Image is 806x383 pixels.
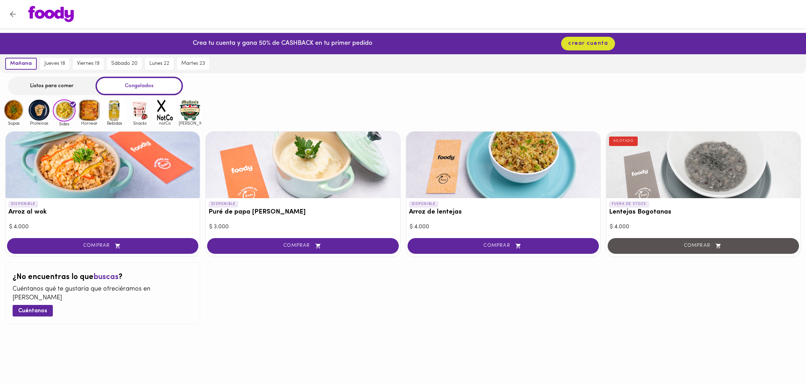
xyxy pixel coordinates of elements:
[10,61,32,67] span: mañana
[103,99,126,121] img: Bebidas
[96,77,183,95] div: Congelados
[606,132,800,198] div: Lentejas Bogotanas
[416,243,590,249] span: COMPRAR
[410,223,597,231] div: $ 4.000
[13,273,193,281] h2: ¿No encuentras lo que ?
[13,285,193,303] p: Cuéntanos qué te gustaría que ofreciéramos en [PERSON_NAME]
[4,6,21,23] button: Volver
[409,209,598,216] h3: Arroz de lentejas
[78,121,101,125] span: Hornear
[73,58,104,70] button: viernes 19
[406,132,600,198] div: Arroz de lentejas
[40,58,69,70] button: jueves 18
[53,121,76,126] span: Sides
[44,61,65,67] span: jueves 18
[2,99,25,121] img: Sopas
[6,132,200,198] div: Arroz al wok
[28,6,74,22] img: logo.png
[609,209,798,216] h3: Lentejas Bogotanas
[181,61,205,67] span: martes 23
[207,238,398,254] button: COMPRAR
[128,99,151,121] img: Snacks
[409,201,439,207] p: DISPONIBLE
[154,121,176,125] span: notCo
[193,39,372,48] p: Crea tu cuenta y gana 50% de CASHBACK en tu primer pedido
[77,61,99,67] span: viernes 19
[610,223,797,231] div: $ 4.000
[28,99,50,121] img: Proteinas
[208,209,397,216] h3: Puré de papa [PERSON_NAME]
[78,99,101,121] img: Hornear
[177,58,209,70] button: martes 23
[18,308,47,314] span: Cuéntanos
[179,121,201,125] span: [PERSON_NAME]
[13,305,53,316] button: Cuéntanos
[561,37,615,50] button: crear cuenta
[7,238,198,254] button: COMPRAR
[103,121,126,125] span: Bebidas
[5,58,37,70] button: mañana
[216,243,390,249] span: COMPRAR
[149,61,169,67] span: lunes 22
[8,209,197,216] h3: Arroz al wok
[8,201,38,207] p: DISPONIBLE
[206,132,400,198] div: Puré de papa blanca
[145,58,174,70] button: lunes 22
[568,40,608,47] span: crear cuenta
[93,273,119,281] span: buscas
[208,201,238,207] p: DISPONIBLE
[209,223,396,231] div: $ 3.000
[179,99,201,121] img: mullens
[2,121,25,125] span: Sopas
[609,137,638,146] div: AGOTADO
[107,58,142,70] button: sábado 20
[111,61,137,67] span: sábado 20
[765,342,799,376] iframe: Messagebird Livechat Widget
[8,77,96,95] div: Listos para comer
[16,243,190,249] span: COMPRAR
[53,99,76,122] img: Sides
[28,121,50,125] span: Proteinas
[154,99,176,121] img: notCo
[128,121,151,125] span: Snacks
[408,238,599,254] button: COMPRAR
[9,223,196,231] div: $ 4.000
[609,201,649,207] p: FUERA DE STOCK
